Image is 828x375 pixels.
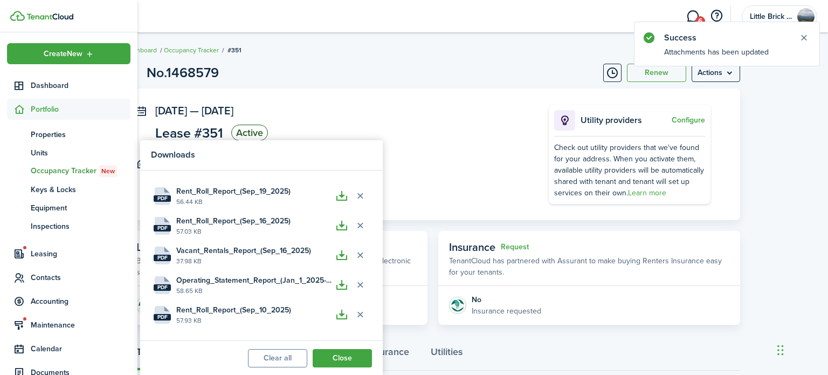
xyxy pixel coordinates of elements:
[31,147,130,159] span: Units
[164,45,219,55] a: Occupancy Tracker
[692,64,740,82] button: Open menu
[692,64,740,82] menu-btn: Actions
[227,45,241,55] span: #351
[176,227,333,236] file-size: 57.03 KB
[7,144,130,162] a: Units
[7,180,130,199] a: Keys & Locks
[581,114,669,127] p: Utility providers
[664,31,788,44] notify-title: Success
[603,64,622,82] button: Timeline
[31,129,130,140] span: Properties
[176,186,291,197] span: Rent_Roll_Report_(Sep_19_2025)
[333,187,351,205] button: Download
[154,284,171,291] file-extension: pdf
[554,142,705,199] div: Check out utility providers that we've found for your address. When you activate them, available ...
[707,7,726,25] button: Open resource center
[333,305,351,324] button: Download
[176,316,333,325] file-size: 57.93 KB
[627,64,686,82] button: Renew
[176,256,333,266] file-size: 37.98 KB
[7,43,130,64] button: Open menu
[31,104,130,115] span: Portfolio
[176,286,333,296] file-size: 58.65 KB
[695,16,705,26] span: 6
[333,246,351,264] button: Download
[351,187,369,205] button: Delete file
[351,276,369,294] button: Delete file
[31,80,130,91] span: Dashboard
[774,323,828,375] iframe: Chat Widget
[777,334,784,366] div: Drag
[44,50,82,58] span: Create New
[634,46,819,66] notify-body: Attachments has been updated
[628,187,666,199] a: Learn more
[501,243,529,251] button: Request
[333,216,351,235] button: Download
[31,221,130,232] span: Inspections
[7,217,130,235] a: Inspections
[313,349,372,367] button: Close
[154,255,171,261] file-extension: pdf
[154,276,171,294] file-icon: File
[231,125,268,141] status: Active
[797,8,815,25] img: Little Brick LLC
[151,148,372,162] h3: Downloads
[31,343,130,354] span: Calendar
[7,125,130,144] a: Properties
[154,247,171,264] file-icon: File
[176,245,311,256] span: Vacant_Rentals_Report_(Sep_16_2025)
[101,166,115,176] span: New
[472,305,541,317] p: Insurance requested
[154,217,171,235] file-icon: File
[155,126,223,140] span: Lease #351
[356,338,420,371] a: Insurance
[31,202,130,214] span: Equipment
[176,304,291,316] span: Rent_Roll_Report_(Sep_10_2025)
[154,195,171,202] file-extension: pdf
[31,165,130,177] span: Occupancy Tracker
[154,225,171,231] file-extension: pdf
[154,306,171,324] file-icon: File
[420,338,473,371] a: Utilities
[147,63,219,83] h1: No.1468579
[31,319,130,331] span: Maintenance
[190,103,199,119] span: —
[202,103,233,119] span: [DATE]
[7,199,130,217] a: Equipment
[351,305,369,324] button: Delete file
[333,276,351,294] button: Download
[31,272,130,283] span: Contacts
[176,215,291,227] span: Rent_Roll_Report_(Sep_16_2025)
[155,103,187,119] span: [DATE]
[351,246,369,264] button: Delete file
[31,296,130,307] span: Accounting
[154,314,171,321] file-extension: pdf
[449,255,729,278] p: TenantCloud has partnered with Assurant to make buying Renters Insurance easy for your tenants.
[796,30,811,45] button: Close notify
[176,275,333,286] span: Operating_Statement_Report_(Jan_1_2025-Jun_30_2025)
[26,13,73,20] img: TenantCloud
[7,75,130,96] a: Dashboard
[351,216,369,235] button: Delete file
[449,297,466,314] img: Insurance protection
[248,349,307,367] button: Clear all
[449,239,495,255] span: Insurance
[472,294,541,305] div: No
[7,162,130,180] a: Occupancy TrackerNew
[10,11,25,21] img: TenantCloud
[682,3,703,30] a: Messaging
[176,197,333,207] file-size: 56.44 KB
[126,45,157,55] a: Dashboard
[672,116,705,125] button: Configure
[31,248,130,260] span: Leasing
[750,13,793,21] span: Little Brick LLC
[154,187,171,205] file-icon: File
[31,184,130,195] span: Keys & Locks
